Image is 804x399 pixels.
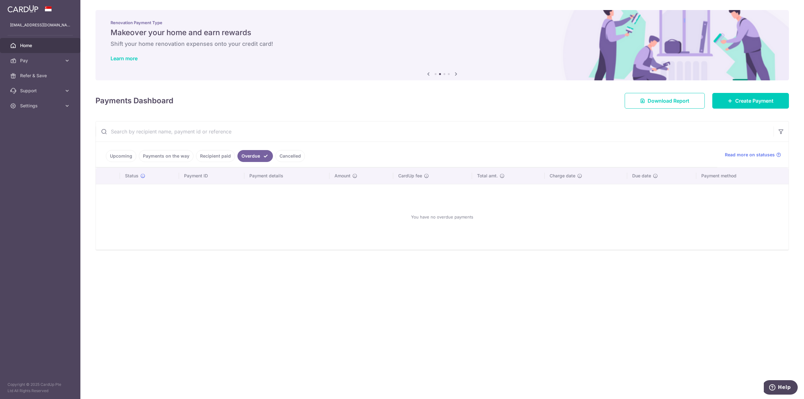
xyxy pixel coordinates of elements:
span: Due date [632,173,651,179]
span: Charge date [550,173,575,179]
th: Payment method [696,168,789,184]
a: Payments on the way [139,150,193,162]
a: Learn more [111,55,138,62]
p: [EMAIL_ADDRESS][DOMAIN_NAME] [10,22,70,28]
a: Overdue [237,150,273,162]
span: Status [125,173,139,179]
span: Amount [334,173,350,179]
span: Total amt. [477,173,498,179]
th: Payment ID [179,168,245,184]
th: Payment details [244,168,329,184]
span: Read more on statuses [725,152,775,158]
h5: Makeover your home and earn rewards [111,28,774,38]
span: Support [20,88,62,94]
span: Download Report [648,97,689,105]
span: Pay [20,57,62,64]
span: Settings [20,103,62,109]
span: Refer & Save [20,73,62,79]
a: Cancelled [275,150,305,162]
img: Renovation banner [95,10,789,80]
input: Search by recipient name, payment id or reference [96,121,774,142]
span: Home [20,42,62,49]
span: CardUp fee [398,173,422,179]
img: CardUp [8,5,38,13]
a: Recipient paid [196,150,235,162]
a: Download Report [625,93,705,109]
span: Create Payment [735,97,774,105]
iframe: Opens a widget where you can find more information [764,380,798,396]
a: Upcoming [106,150,136,162]
h4: Payments Dashboard [95,95,173,106]
p: Renovation Payment Type [111,20,774,25]
a: Read more on statuses [725,152,781,158]
div: You have no overdue payments [103,189,781,245]
a: Create Payment [712,93,789,109]
h6: Shift your home renovation expenses onto your credit card! [111,40,774,48]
